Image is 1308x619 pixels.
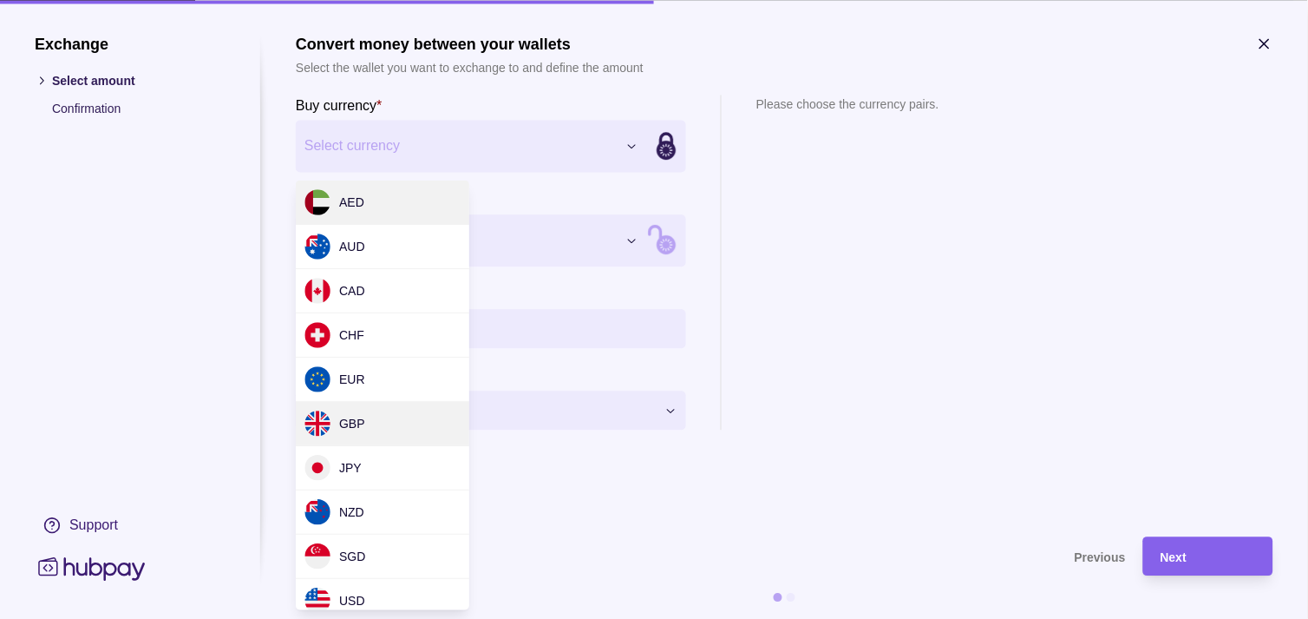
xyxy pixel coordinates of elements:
span: CAD [339,284,365,298]
img: gb [304,411,330,437]
span: USD [339,594,365,608]
span: JPY [339,461,362,475]
img: nz [304,499,330,525]
span: AED [339,195,364,209]
img: ae [304,189,330,215]
img: eu [304,366,330,392]
img: ca [304,278,330,304]
span: NZD [339,505,364,519]
span: EUR [339,372,365,386]
img: sg [304,543,330,570]
span: AUD [339,240,365,254]
span: CHF [339,328,364,342]
span: GBP [339,417,365,431]
img: jp [304,455,330,481]
img: ch [304,322,330,348]
img: au [304,234,330,260]
span: SGD [339,550,365,563]
img: us [304,588,330,614]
